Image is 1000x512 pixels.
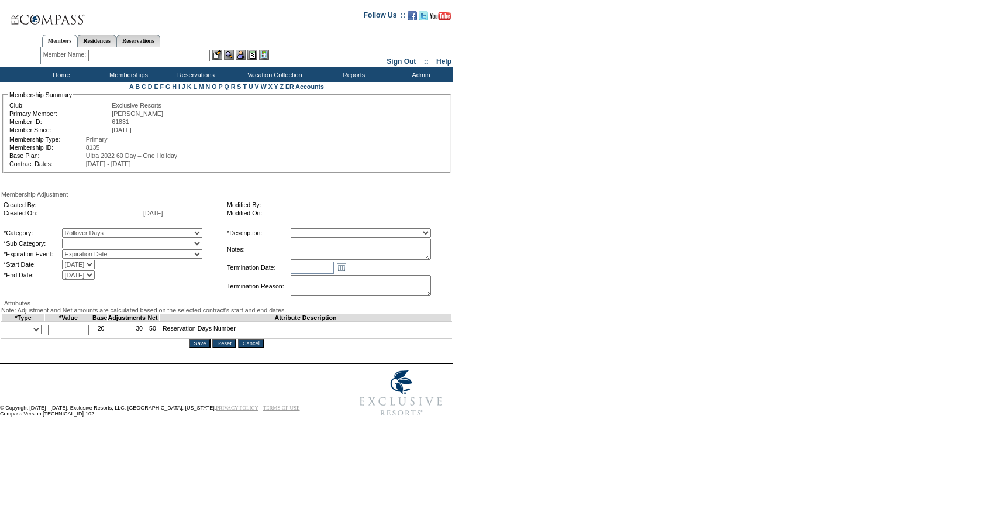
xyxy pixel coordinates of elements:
[193,83,196,90] a: L
[146,322,160,339] td: 50
[387,57,416,66] a: Sign Out
[10,3,86,27] img: Compass Home
[129,83,133,90] a: A
[2,314,45,322] td: *Type
[408,11,417,20] img: Become our fan on Facebook
[148,83,153,90] a: D
[112,118,129,125] span: 61831
[249,83,253,90] a: U
[178,83,180,90] a: I
[146,314,160,322] td: Net
[9,118,111,125] td: Member ID:
[255,83,259,90] a: V
[9,160,85,167] td: Contract Dates:
[86,160,131,167] span: [DATE] - [DATE]
[77,35,116,47] a: Residences
[4,249,61,259] td: *Expiration Event:
[212,339,236,348] input: Reset
[285,83,324,90] a: ER Accounts
[9,144,85,151] td: Membership ID:
[268,83,273,90] a: X
[1,300,452,307] div: Attributes
[349,364,453,422] img: Exclusive Resorts
[216,405,258,411] a: PRIVACY POLICY
[9,152,85,159] td: Base Plan:
[9,110,111,117] td: Primary Member:
[227,239,289,260] td: Notes:
[436,57,451,66] a: Help
[4,209,142,217] td: Created On:
[159,314,451,322] td: Attribute Description
[224,83,229,90] a: Q
[86,144,100,151] span: 8135
[227,201,446,208] td: Modified By:
[236,50,246,60] img: Impersonate
[408,15,417,22] a: Become our fan on Facebook
[4,260,61,269] td: *Start Date:
[280,83,284,90] a: Z
[227,261,289,274] td: Termination Date:
[161,67,228,82] td: Reservations
[4,239,61,248] td: *Sub Category:
[160,83,164,90] a: F
[224,50,234,60] img: View
[212,83,216,90] a: O
[9,102,111,109] td: Club:
[386,67,453,82] td: Admin
[42,35,78,47] a: Members
[231,83,236,90] a: R
[9,126,111,133] td: Member Since:
[43,50,88,60] div: Member Name:
[4,228,61,238] td: *Category:
[335,261,348,274] a: Open the calendar popup.
[9,136,85,143] td: Membership Type:
[206,83,211,90] a: N
[8,91,73,98] legend: Membership Summary
[94,67,161,82] td: Memberships
[135,83,140,90] a: B
[182,83,185,90] a: J
[165,83,170,90] a: G
[238,339,264,348] input: Cancel
[259,50,269,60] img: b_calculator.gif
[212,50,222,60] img: b_edit.gif
[199,83,204,90] a: M
[261,83,267,90] a: W
[86,152,177,159] span: Ultra 2022 60 Day – One Holiday
[172,83,177,90] a: H
[4,201,142,208] td: Created By:
[142,83,146,90] a: C
[189,339,211,348] input: Save
[159,322,451,339] td: Reservation Days Number
[92,314,108,322] td: Base
[108,314,146,322] td: Adjustments
[237,83,241,90] a: S
[112,102,161,109] span: Exclusive Resorts
[116,35,160,47] a: Reservations
[263,405,300,411] a: TERMS OF USE
[154,83,158,90] a: E
[319,67,386,82] td: Reports
[1,191,452,198] div: Membership Adjustment
[243,83,247,90] a: T
[430,12,451,20] img: Subscribe to our YouTube Channel
[227,209,446,217] td: Modified On:
[4,270,61,280] td: *End Date:
[112,110,163,117] span: [PERSON_NAME]
[419,15,428,22] a: Follow us on Twitter
[92,322,108,339] td: 20
[86,136,108,143] span: Primary
[227,275,289,297] td: Termination Reason:
[274,83,278,90] a: Y
[108,322,146,339] td: 30
[112,126,132,133] span: [DATE]
[187,83,192,90] a: K
[247,50,257,60] img: Reservations
[430,15,451,22] a: Subscribe to our YouTube Channel
[419,11,428,20] img: Follow us on Twitter
[364,10,405,24] td: Follow Us ::
[424,57,429,66] span: ::
[228,67,319,82] td: Vacation Collection
[219,83,223,90] a: P
[227,228,289,238] td: *Description:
